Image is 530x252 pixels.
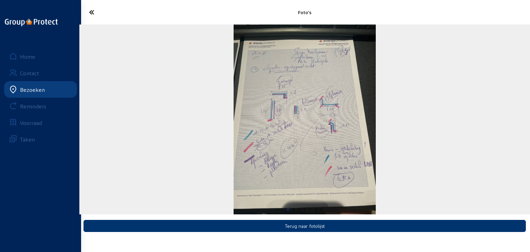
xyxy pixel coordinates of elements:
[20,53,35,60] div: Home
[4,114,77,131] a: Voorraad
[20,136,35,143] div: Taken
[79,25,530,214] swiper-slide: 1 / 7
[234,25,376,214] img: thumbnail_IMG_4054.jpg
[20,103,46,109] div: Reminders
[4,98,77,114] a: Reminders
[20,70,39,76] div: Contact
[4,131,77,147] a: Taken
[4,48,77,65] a: Home
[20,119,42,126] div: Voorraad
[4,81,77,98] a: Bezoeken
[155,9,455,15] div: Foto's
[20,86,45,93] div: Bezoeken
[5,19,58,26] img: logo-oneline.png
[84,220,526,232] button: Terug naar fotolijst
[4,65,77,81] a: Contact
